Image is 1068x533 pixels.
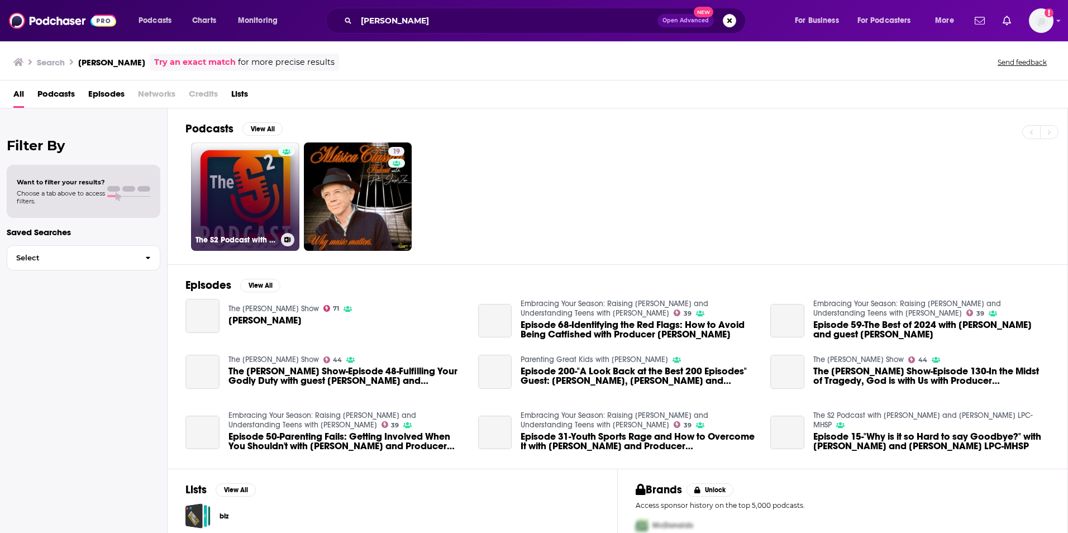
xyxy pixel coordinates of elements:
[694,7,714,17] span: New
[185,483,207,497] h2: Lists
[521,355,668,364] a: Parenting Great Kids with Dr. Meg Meeker
[185,483,256,497] a: ListsView All
[37,85,75,108] a: Podcasts
[478,416,512,450] a: Episode 31-Youth Sports Rage and How to Overcome It with Paige Clingenpeel and Producer Mike Segovia
[521,367,757,386] span: Episode 200-"A Look Back at the Best 200 Episodes" Guest: [PERSON_NAME], [PERSON_NAME] and [PERSO...
[356,12,657,30] input: Search podcasts, credits, & more...
[674,421,692,428] a: 39
[216,483,256,497] button: View All
[994,58,1050,67] button: Send feedback
[88,85,125,108] a: Episodes
[185,355,220,389] a: The Alex McFarland Show-Episode 48-Fulfilling Your Godly Duty with guest Mike Segovia and William...
[242,122,283,136] button: View All
[770,355,804,389] a: The Alex McFarland Show-Episode 130-In the Midst of Tragedy, God is with Us with Producer Mike Se...
[662,18,709,23] span: Open Advanced
[131,12,186,30] button: open menu
[813,411,1033,430] a: The S2 Podcast with Mike Segovia and Sharon K. Ball LPC-MHSP
[196,235,276,245] h3: The S2 Podcast with [PERSON_NAME] and [PERSON_NAME] LPC-MHSP
[185,278,280,292] a: EpisodesView All
[657,14,714,27] button: Open AdvancedNew
[935,13,954,28] span: More
[686,483,734,497] button: Unlock
[1029,8,1053,33] img: User Profile
[185,12,223,30] a: Charts
[228,304,319,313] a: The Eric Metaxas Show
[813,355,904,364] a: The Alex McFarland Show
[185,278,231,292] h2: Episodes
[684,423,692,428] span: 39
[228,432,465,451] span: Episode 50-Parenting Fails: Getting Involved When You Shouldn't with [PERSON_NAME] and Producer [...
[228,432,465,451] a: Episode 50-Parenting Fails: Getting Involved When You Shouldn't with Paige Clingenpeel and Produc...
[192,13,216,28] span: Charts
[189,85,218,108] span: Credits
[17,189,105,205] span: Choose a tab above to access filters.
[191,142,299,251] a: The S2 Podcast with [PERSON_NAME] and [PERSON_NAME] LPC-MHSP
[850,12,927,30] button: open menu
[333,358,342,363] span: 44
[1029,8,1053,33] button: Show profile menu
[228,316,302,325] span: [PERSON_NAME]
[521,367,757,386] a: Episode 200-"A Look Back at the Best 200 Episodes" Guest: Dr. Meg Meeker, Mike Segovia and Jessic...
[813,299,1001,318] a: Embracing Your Season: Raising Littles and Understanding Teens with Paige Clingenpeel
[139,13,171,28] span: Podcasts
[857,13,911,28] span: For Podcasters
[231,85,248,108] a: Lists
[185,503,211,529] a: biz
[9,10,116,31] img: Podchaser - Follow, Share and Rate Podcasts
[674,310,692,316] a: 39
[185,416,220,450] a: Episode 50-Parenting Fails: Getting Involved When You Shouldn't with Paige Clingenpeel and Produc...
[154,56,236,69] a: Try an exact match
[918,358,927,363] span: 44
[228,367,465,386] span: The [PERSON_NAME] Show-Episode 48-Fulfilling Your Godly Duty with guest [PERSON_NAME] and [PERSON...
[813,320,1050,339] a: Episode 59-The Best of 2024 with Paige Clingenpeel and guest Mike Segovia
[185,122,283,136] a: PodcastsView All
[185,122,233,136] h2: Podcasts
[787,12,853,30] button: open menu
[521,411,708,430] a: Embracing Your Season: Raising Littles and Understanding Teens with Paige Clingenpeel
[78,57,145,68] h3: [PERSON_NAME]
[970,11,989,30] a: Show notifications dropdown
[240,279,280,292] button: View All
[228,316,302,325] a: Mike Segovia
[966,310,984,316] a: 39
[391,423,399,428] span: 39
[478,355,512,389] a: Episode 200-"A Look Back at the Best 200 Episodes" Guest: Dr. Meg Meeker, Mike Segovia and Jessic...
[813,432,1050,451] a: Episode 15-"Why is it so Hard to say Goodbye?" with Mike Segovia and Sharon K. Ball LPC-MHSP
[521,320,757,339] span: Episode 68-Identifying the Red Flags: How to Avoid Being Catfished with Producer [PERSON_NAME]
[813,320,1050,339] span: Episode 59-The Best of 2024 with [PERSON_NAME] and guest [PERSON_NAME]
[13,85,24,108] a: All
[908,356,927,363] a: 44
[323,305,340,312] a: 71
[770,416,804,450] a: Episode 15-"Why is it so Hard to say Goodbye?" with Mike Segovia and Sharon K. Ball LPC-MHSP
[636,483,682,497] h2: Brands
[521,299,708,318] a: Embracing Your Season: Raising Littles and Understanding Teens with Paige Clingenpeel
[478,304,512,338] a: Episode 68-Identifying the Red Flags: How to Avoid Being Catfished with Producer Mike Segovia
[382,421,399,428] a: 39
[228,367,465,386] a: The Alex McFarland Show-Episode 48-Fulfilling Your Godly Duty with guest Mike Segovia and William...
[1045,8,1053,17] svg: Add a profile image
[927,12,968,30] button: open menu
[388,147,404,156] a: 19
[393,146,400,158] span: 19
[770,304,804,338] a: Episode 59-The Best of 2024 with Paige Clingenpeel and guest Mike Segovia
[37,57,65,68] h3: Search
[684,311,692,316] span: 39
[521,320,757,339] a: Episode 68-Identifying the Red Flags: How to Avoid Being Catfished with Producer Mike Segovia
[976,311,984,316] span: 39
[138,85,175,108] span: Networks
[228,355,319,364] a: The Alex McFarland Show
[333,306,339,311] span: 71
[185,299,220,333] a: Mike Segovia
[652,521,693,530] span: McDonalds
[813,367,1050,386] span: The [PERSON_NAME] Show-Episode 130-In the Midst of Tragedy, God is with Us with Producer [PERSON_...
[813,367,1050,386] a: The Alex McFarland Show-Episode 130-In the Midst of Tragedy, God is with Us with Producer Mike Se...
[230,12,292,30] button: open menu
[7,254,136,261] span: Select
[813,432,1050,451] span: Episode 15-"Why is it so Hard to say Goodbye?" with [PERSON_NAME] and [PERSON_NAME] LPC-MHSP
[238,56,335,69] span: for more precise results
